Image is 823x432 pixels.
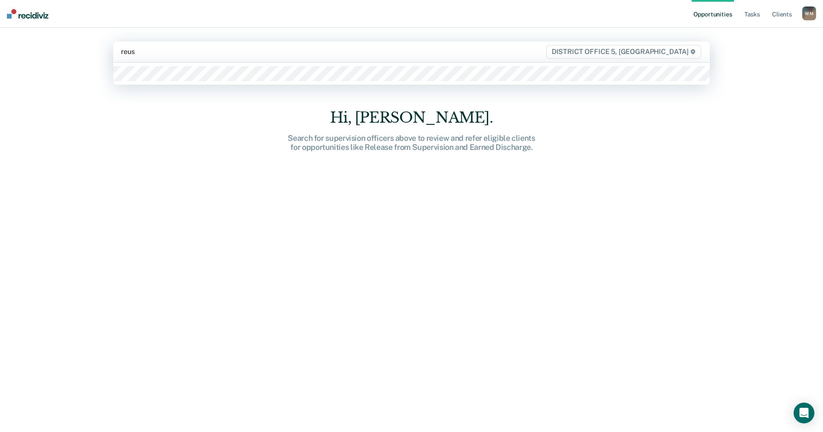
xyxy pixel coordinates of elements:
[546,45,701,59] span: DISTRICT OFFICE 5, [GEOGRAPHIC_DATA]
[7,9,48,19] img: Recidiviz
[802,6,816,20] div: W M
[273,133,550,152] div: Search for supervision officers above to review and refer eligible clients for opportunities like...
[794,403,814,423] div: Open Intercom Messenger
[273,109,550,127] div: Hi, [PERSON_NAME].
[802,6,816,20] button: WM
